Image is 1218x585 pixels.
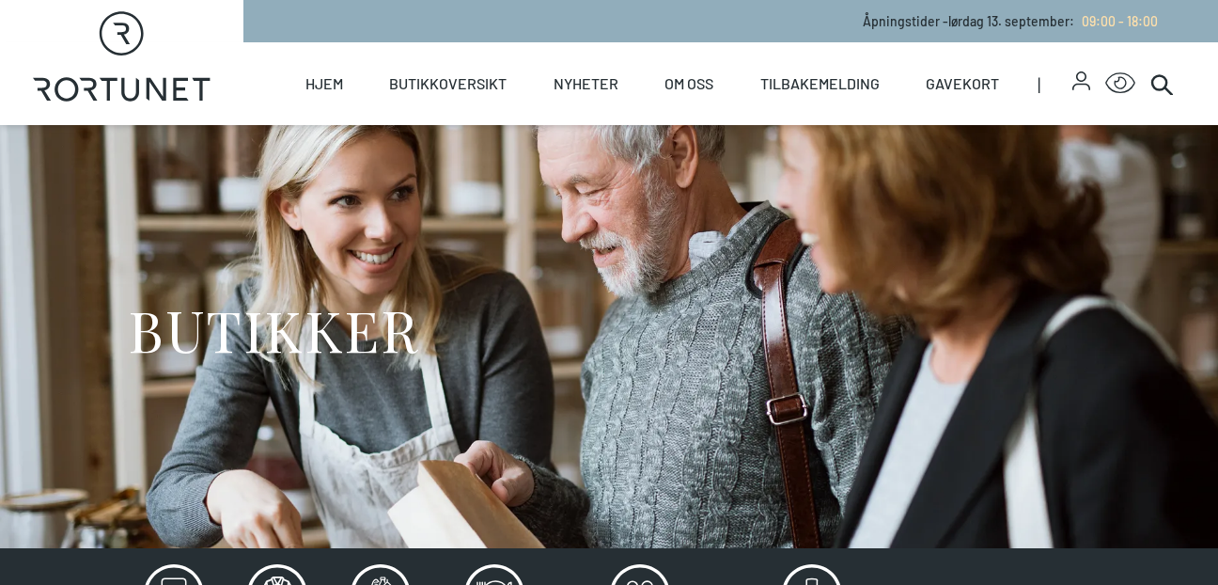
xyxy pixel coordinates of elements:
[1074,13,1158,29] a: 09:00 - 18:00
[1038,42,1071,125] span: |
[305,42,343,125] a: Hjem
[389,42,507,125] a: Butikkoversikt
[863,11,1158,31] p: Åpningstider - lørdag 13. september :
[664,42,713,125] a: Om oss
[760,42,880,125] a: Tilbakemelding
[1105,69,1135,99] button: Open Accessibility Menu
[926,42,999,125] a: Gavekort
[554,42,618,125] a: Nyheter
[128,294,418,365] h1: BUTIKKER
[1082,13,1158,29] span: 09:00 - 18:00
